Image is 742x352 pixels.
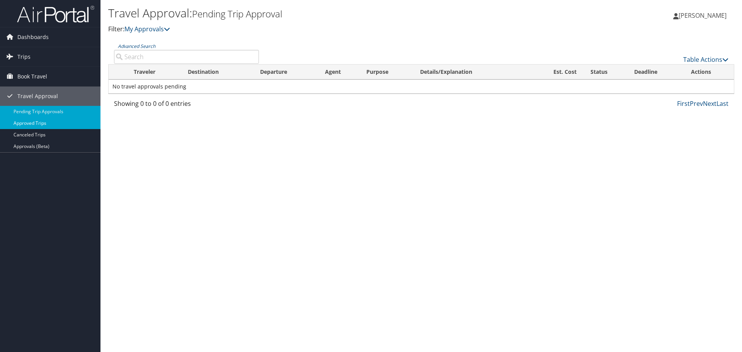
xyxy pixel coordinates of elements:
[253,65,318,80] th: Departure: activate to sort column ascending
[108,24,526,34] p: Filter:
[673,4,734,27] a: [PERSON_NAME]
[124,25,170,33] a: My Approvals
[716,99,728,108] a: Last
[584,65,627,80] th: Status: activate to sort column ascending
[17,27,49,47] span: Dashboards
[703,99,716,108] a: Next
[17,67,47,86] span: Book Travel
[677,99,690,108] a: First
[679,11,727,20] span: [PERSON_NAME]
[127,65,181,80] th: Traveler: activate to sort column ascending
[114,50,259,64] input: Advanced Search
[109,80,734,94] td: No travel approvals pending
[359,65,413,80] th: Purpose
[318,65,359,80] th: Agent
[17,87,58,106] span: Travel Approval
[114,99,259,112] div: Showing 0 to 0 of 0 entries
[192,7,282,20] small: Pending Trip Approval
[528,65,584,80] th: Est. Cost: activate to sort column ascending
[118,43,155,49] a: Advanced Search
[181,65,253,80] th: Destination: activate to sort column ascending
[413,65,528,80] th: Details/Explanation
[690,99,703,108] a: Prev
[17,47,31,66] span: Trips
[684,65,734,80] th: Actions
[683,55,728,64] a: Table Actions
[17,5,94,23] img: airportal-logo.png
[108,5,526,21] h1: Travel Approval:
[627,65,684,80] th: Deadline: activate to sort column descending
